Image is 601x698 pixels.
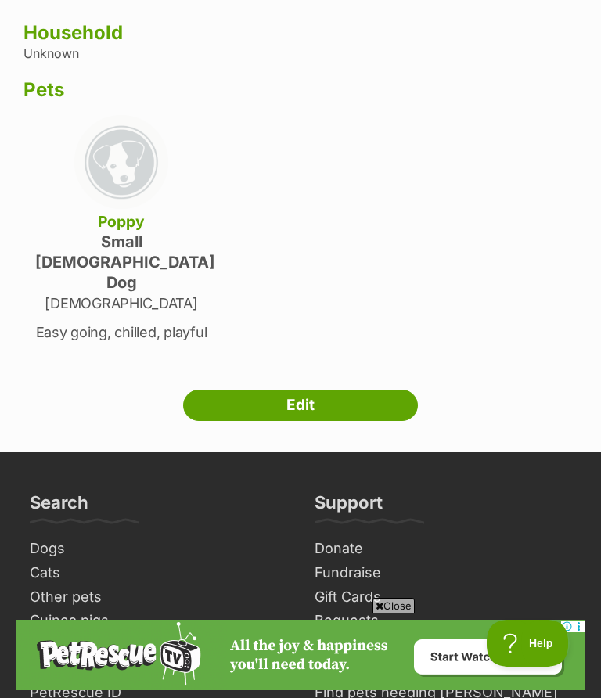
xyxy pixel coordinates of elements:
[308,585,578,610] a: Gift Cards
[16,620,585,690] iframe: Advertisement
[35,322,207,343] p: Easy going, chilled, playful
[372,598,415,613] span: Close
[23,585,293,610] a: Other pets
[23,79,578,101] h3: Pets
[308,561,578,585] a: Fundraise
[315,491,383,523] h3: Support
[23,22,578,44] h3: Household
[23,609,293,633] a: Guinea pigs
[74,115,168,209] img: large_default-f37c3b2ddc539b7721ffdbd4c88987add89f2ef0fd77a71d0d44a6cf3104916e.png
[35,293,207,314] p: [DEMOGRAPHIC_DATA]
[308,609,578,633] a: Bequests
[35,232,207,293] h4: small [DEMOGRAPHIC_DATA] Dog
[183,390,418,421] a: Edit
[23,561,293,585] a: Cats
[35,211,207,232] h4: Poppy
[23,537,293,561] a: Dogs
[308,537,578,561] a: Donate
[30,491,88,523] h3: Search
[487,620,570,667] iframe: Help Scout Beacon - Open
